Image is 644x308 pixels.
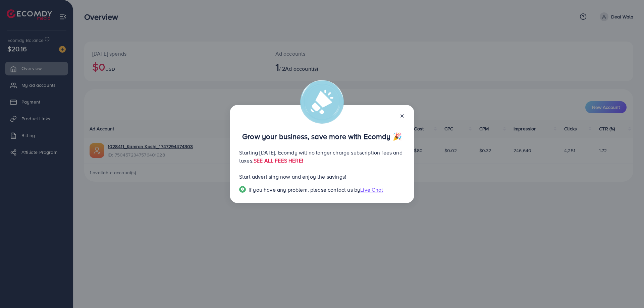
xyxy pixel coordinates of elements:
[239,173,405,181] p: Start advertising now and enjoy the savings!
[249,186,360,193] span: If you have any problem, please contact us by
[239,148,405,165] p: Starting [DATE], Ecomdy will no longer charge subscription fees and taxes.
[239,186,246,193] img: Popup guide
[239,132,405,140] p: Grow your business, save more with Ecomdy 🎉
[360,186,383,193] span: Live Chat
[254,157,303,164] a: SEE ALL FEES HERE!
[300,80,344,124] img: alert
